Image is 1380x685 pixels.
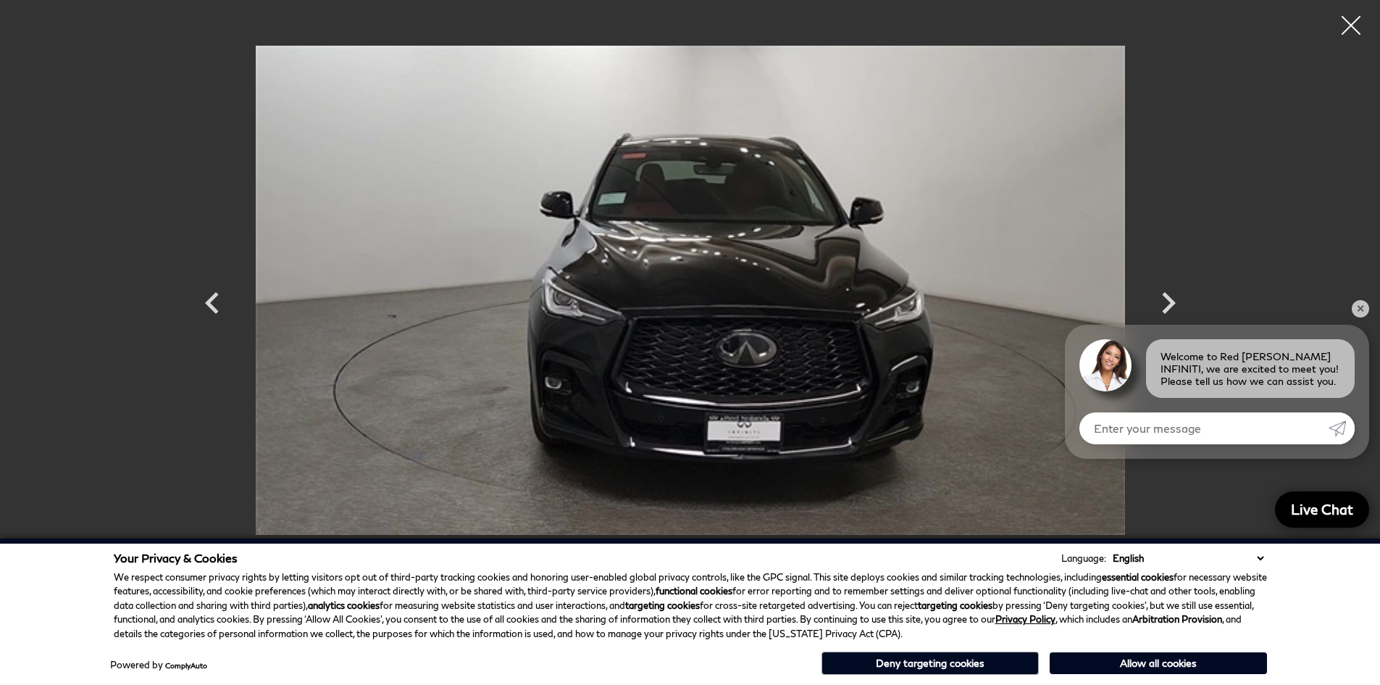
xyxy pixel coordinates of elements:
[114,570,1267,642] p: We respect consumer privacy rights by letting visitors opt out of third-party tracking cookies an...
[256,11,1125,569] img: New 2025 BLACK OBSIDIAN INFINITI SPORT AWD image 3
[191,274,234,339] div: Previous
[1061,554,1106,563] div: Language:
[1102,571,1174,583] strong: essential cookies
[165,661,207,670] a: ComplyAuto
[110,660,207,670] div: Powered by
[1050,652,1267,674] button: Allow all cookies
[625,599,700,611] strong: targeting cookies
[1284,500,1360,518] span: Live Chat
[1146,339,1355,398] div: Welcome to Red [PERSON_NAME] INFINITI, we are excited to meet you! Please tell us how we can assi...
[1109,551,1267,565] select: Language Select
[656,585,732,597] strong: functional cookies
[1079,412,1329,444] input: Enter your message
[1329,412,1355,444] a: Submit
[308,599,380,611] strong: analytics cookies
[821,652,1039,675] button: Deny targeting cookies
[1147,274,1190,339] div: Next
[1132,613,1222,625] strong: Arbitration Provision
[1079,339,1132,391] img: Agent profile photo
[114,551,238,565] span: Your Privacy & Cookies
[995,613,1055,625] a: Privacy Policy
[1275,491,1369,528] a: Live Chat
[918,599,992,611] strong: targeting cookies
